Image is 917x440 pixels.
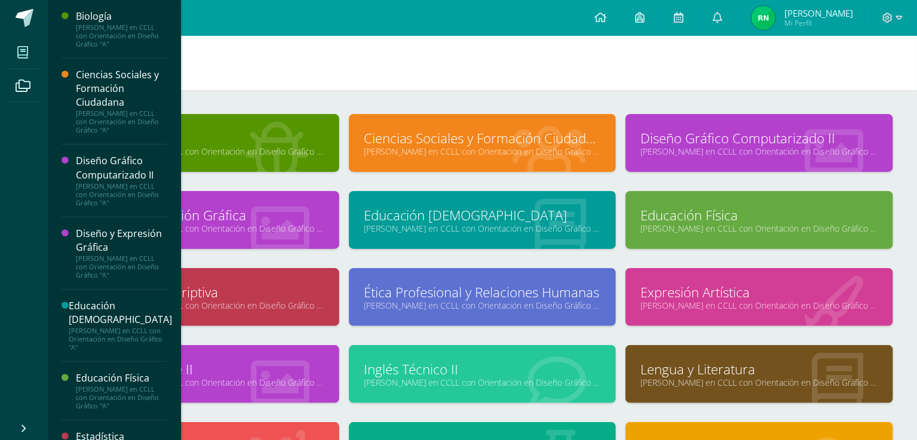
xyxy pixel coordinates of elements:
a: Ciencias Sociales y Formación Ciudadana [364,129,602,147]
a: Educación [DEMOGRAPHIC_DATA] [364,206,602,224]
a: Educación Física [640,206,878,224]
a: [PERSON_NAME] en CCLL con Orientación en Diseño Gráfico "A" [87,300,324,311]
a: [PERSON_NAME] en CCLL con Orientación en Diseño Gráfico "A" [87,377,324,388]
div: [PERSON_NAME] en CCLL con Orientación en Diseño Gráfico "A" [76,109,167,134]
div: Diseño Gráfico Computarizado II [76,154,167,181]
a: [PERSON_NAME] en CCLL con Orientación en Diseño Gráfico "A" [640,377,878,388]
img: 2c7c363a4858e7d0ca49c195bd05804a.png [752,6,775,30]
a: [PERSON_NAME] en CCLL con Orientación en Diseño Gráfico "A" [87,146,324,157]
a: Diseño Gráfico Computarizado II [640,129,878,147]
a: Expresión Artística [640,283,878,301]
a: [PERSON_NAME] en CCLL con Orientación en Diseño Gráfico "A" [364,146,602,157]
div: [PERSON_NAME] en CCLL con Orientación en Diseño Gráfico "A" [76,23,167,48]
a: [PERSON_NAME] en CCLL con Orientación en Diseño Gráfico "A" [640,146,878,157]
a: [PERSON_NAME] en CCLL con Orientación en Diseño Gráfico "A" [364,377,602,388]
a: [PERSON_NAME] en CCLL con Orientación en Diseño Gráfico "A" [364,300,602,311]
div: [PERSON_NAME] en CCLL con Orientación en Diseño Gráfico "A" [76,385,167,410]
div: Educación [DEMOGRAPHIC_DATA] [69,299,172,327]
a: Biología[PERSON_NAME] en CCLL con Orientación en Diseño Gráfico "A" [76,10,167,48]
div: [PERSON_NAME] en CCLL con Orientación en Diseño Gráfico "A" [76,254,167,279]
a: Historia del Arte II [87,360,324,379]
a: Estadística Descriptiva [87,283,324,301]
a: Diseño y Expresión Gráfica [87,206,324,224]
a: Biología [87,129,324,147]
div: [PERSON_NAME] en CCLL con Orientación en Diseño Gráfico "A" [69,327,172,352]
a: [PERSON_NAME] en CCLL con Orientación en Diseño Gráfico "A" [364,223,602,234]
div: Ciencias Sociales y Formación Ciudadana [76,68,167,109]
a: Ciencias Sociales y Formación Ciudadana[PERSON_NAME] en CCLL con Orientación en Diseño Gráfico "A" [76,68,167,134]
span: [PERSON_NAME] [784,7,853,19]
div: Biología [76,10,167,23]
a: Ética Profesional y Relaciones Humanas [364,283,602,301]
a: [PERSON_NAME] en CCLL con Orientación en Diseño Gráfico "A" [640,223,878,234]
a: [PERSON_NAME] en CCLL con Orientación en Diseño Gráfico "A" [640,300,878,311]
a: Inglés Técnico II [364,360,602,379]
div: Diseño y Expresión Gráfica [76,227,167,254]
div: Educación Física [76,371,167,385]
a: Educación [DEMOGRAPHIC_DATA][PERSON_NAME] en CCLL con Orientación en Diseño Gráfico "A" [69,299,172,352]
a: Lengua y Literatura [640,360,878,379]
a: Diseño Gráfico Computarizado II[PERSON_NAME] en CCLL con Orientación en Diseño Gráfico "A" [76,154,167,207]
a: Educación Física[PERSON_NAME] en CCLL con Orientación en Diseño Gráfico "A" [76,371,167,410]
a: [PERSON_NAME] en CCLL con Orientación en Diseño Gráfico "A" [87,223,324,234]
div: [PERSON_NAME] en CCLL con Orientación en Diseño Gráfico "A" [76,182,167,207]
a: Diseño y Expresión Gráfica[PERSON_NAME] en CCLL con Orientación en Diseño Gráfico "A" [76,227,167,279]
span: Mi Perfil [784,18,853,28]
